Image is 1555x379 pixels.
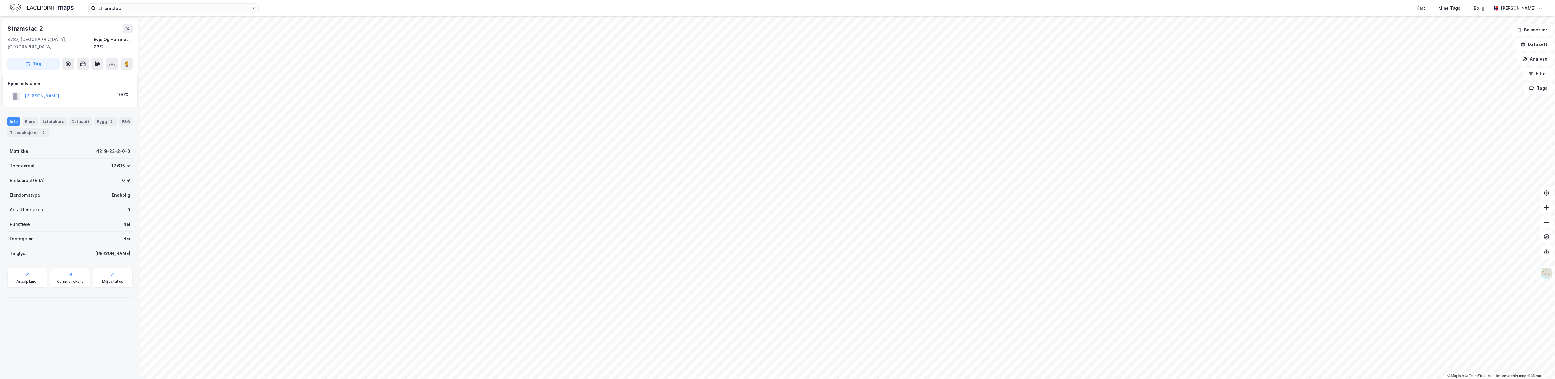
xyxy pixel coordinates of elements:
div: 17 615 ㎡ [111,162,130,170]
button: Analyse [1517,53,1553,65]
div: 4737, [GEOGRAPHIC_DATA], [GEOGRAPHIC_DATA] [7,36,94,51]
div: Bygg [94,117,117,126]
div: Eiere [23,117,38,126]
div: 100% [117,91,129,98]
div: Kommunekart [57,279,83,284]
div: Evje Og Hornnes, 23/2 [94,36,133,51]
img: logo.f888ab2527a4732fd821a326f86c7f29.svg [10,3,74,13]
a: Mapbox [1447,374,1464,378]
div: Antall leietakere [10,206,45,213]
div: Kart [1417,5,1425,12]
div: Nei [123,221,130,228]
div: Transaksjoner [7,128,49,137]
div: Bruksareal (BRA) [10,177,45,184]
input: Søk på adresse, matrikkel, gårdeiere, leietakere eller personer [96,4,251,13]
div: [PERSON_NAME] [1501,5,1536,12]
div: Enebolig [112,191,130,199]
div: Info [7,117,20,126]
div: Datasett [69,117,92,126]
div: 0 ㎡ [122,177,130,184]
div: Leietakere [40,117,67,126]
div: Strømstad 2 [7,24,44,33]
div: Hjemmelshaver [8,80,132,87]
div: Tomteareal [10,162,34,170]
div: Arealplaner [16,279,38,284]
button: Tags [1524,82,1553,94]
div: Nei [123,235,130,243]
a: OpenStreetMap [1465,374,1495,378]
div: 3 [108,118,114,125]
div: Eiendomstype [10,191,40,199]
div: [PERSON_NAME] [95,250,130,257]
button: Tag [7,58,60,70]
div: 3 [40,129,47,135]
div: ESG [119,117,132,126]
button: Filter [1523,68,1553,80]
div: Matrikkel [10,148,30,155]
div: Kontrollprogram for chat [1525,350,1555,379]
img: Z [1541,268,1552,279]
div: Festegrunn [10,235,33,243]
div: Punktleie [10,221,30,228]
button: Datasett [1515,38,1553,51]
div: 4219-23-2-0-0 [96,148,130,155]
div: Bolig [1474,5,1484,12]
button: Bokmerker [1511,24,1553,36]
div: Tinglyst [10,250,27,257]
div: Miljøstatus [102,279,123,284]
iframe: Chat Widget [1525,350,1555,379]
div: 0 [127,206,130,213]
div: Mine Tags [1438,5,1460,12]
a: Improve this map [1496,374,1526,378]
